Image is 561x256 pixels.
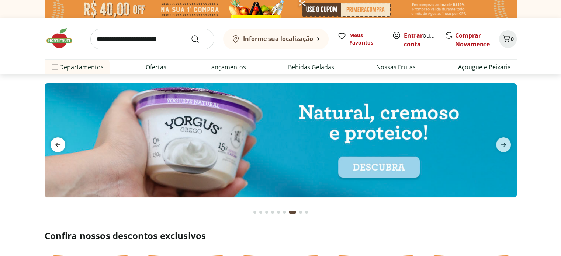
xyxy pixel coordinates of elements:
button: Carrinho [499,30,517,48]
a: Lançamentos [208,63,246,71]
h2: Confira nossos descontos exclusivos [45,230,517,242]
a: Entrar [404,31,423,39]
button: Go to page 8 from fs-carousel [298,203,304,221]
b: Informe sua localização [243,35,313,43]
a: Criar conta [404,31,444,48]
a: Açougue e Peixaria [458,63,510,71]
img: yorgus [44,83,516,197]
span: Meus Favoritos [349,32,383,46]
button: Menu [51,58,59,76]
a: Ofertas [146,63,166,71]
button: Go to page 3 from fs-carousel [264,203,270,221]
button: Informe sua localização [223,29,329,49]
span: Departamentos [51,58,104,76]
button: Go to page 5 from fs-carousel [276,203,281,221]
button: Go to page 2 from fs-carousel [258,203,264,221]
a: Bebidas Geladas [288,63,334,71]
input: search [90,29,214,49]
button: Submit Search [191,35,208,43]
button: Current page from fs-carousel [287,203,298,221]
button: Go to page 1 from fs-carousel [252,203,258,221]
span: 0 [511,35,514,42]
button: Go to page 4 from fs-carousel [270,203,276,221]
span: ou [404,31,437,49]
a: Meus Favoritos [337,32,383,46]
a: Nossas Frutas [376,63,416,71]
button: Go to page 9 from fs-carousel [304,203,309,221]
button: next [490,137,517,152]
button: Go to page 6 from fs-carousel [281,203,287,221]
img: Hortifruti [45,27,82,49]
button: previous [45,137,71,152]
a: Comprar Novamente [455,31,490,48]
